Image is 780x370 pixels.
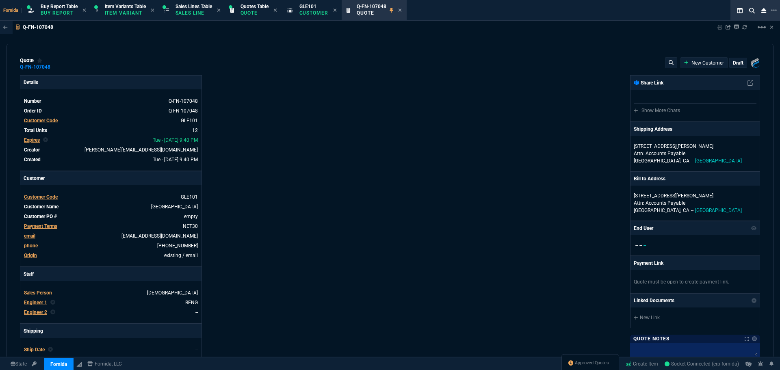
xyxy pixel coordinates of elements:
a: msbcCompanyName [85,360,124,368]
p: [STREET_ADDRESS][PERSON_NAME] [634,192,756,199]
span: 2025-10-14T21:40:14.680Z [153,137,198,143]
p: draft [733,60,743,66]
tr: undefined [24,346,198,354]
tr: See Marketplace Order [24,97,198,105]
tr: undefined [24,289,198,297]
a: Origin [24,253,37,258]
p: Q-FN-107048 [23,24,53,30]
tr: undefined [24,146,198,154]
p: Bill to Address [634,175,665,182]
p: Attn: Accounts Payable [634,150,756,157]
p: Attn: Accounts Payable [634,199,756,207]
span: Total Units [24,128,47,133]
p: Quote [240,10,269,16]
nx-icon: Show/Hide End User to Customer [751,225,757,232]
p: Sales Line [175,10,212,16]
span: -- [635,242,638,248]
span: Customer Name [24,204,58,210]
a: New Link [634,314,756,321]
span: -- [691,208,693,213]
a: +1 818-241-3111 [157,243,198,249]
tr: undefined [24,222,198,230]
tr: undefined [24,126,198,134]
tr: undefined [24,117,198,125]
a: Q-FN-107048 [20,67,50,68]
span: Customer Code [24,194,58,200]
tr: undefined [24,203,198,211]
a: lZ0K8iU94mqdAiYSAAAn [665,360,739,368]
span: 2025-09-30T21:40:14.679Z [153,157,198,162]
a: API TOKEN [29,360,39,368]
span: Engineer 1 [24,300,47,305]
a: [DEMOGRAPHIC_DATA] [147,290,198,296]
span: Fornida [3,8,22,13]
span: Customer PO # [24,214,57,219]
a: New Customer [684,59,724,67]
a: Hide Workbench [770,24,773,30]
span: Customer Code [24,118,58,123]
span: Order ID [24,108,42,114]
p: Payment Link [634,260,663,267]
p: Shipping [20,324,201,338]
span: [GEOGRAPHIC_DATA], [634,208,681,213]
span: phone [24,243,38,249]
tr: undefined [24,193,198,201]
nx-icon: Close Workbench [758,6,769,15]
span: GLE101 [181,194,198,200]
p: Share Link [634,79,663,87]
span: Sales Person [24,290,52,296]
p: Customer [299,10,329,16]
span: Item Variants Table [105,4,146,9]
tr: undefined [24,156,198,164]
p: End User [634,225,653,232]
tr: See Marketplace Order [24,107,198,115]
p: Quote Notes [633,335,669,342]
span: Payment Terms [24,223,57,229]
span: Number [24,98,41,104]
span: email [24,233,35,239]
tr: BENG [24,299,198,307]
span: Ship Date [24,347,45,353]
p: Shipping Address [634,125,672,133]
a: Global State [8,360,29,368]
span: [GEOGRAPHIC_DATA] [695,208,742,213]
nx-icon: Close Tab [82,7,86,14]
nx-icon: Clear selected rep [48,346,53,353]
span: Expires [24,137,40,143]
a: [EMAIL_ADDRESS][DOMAIN_NAME] [121,233,198,239]
span: Sales Lines Table [175,4,212,9]
span: Q-FN-107048 [357,4,386,9]
nx-icon: Back to Table [3,24,8,30]
span: [GEOGRAPHIC_DATA] [695,158,742,164]
span: CA [683,208,689,213]
tr: undefined [24,308,198,316]
nx-icon: Close Tab [333,7,337,14]
nx-icon: Open New Tab [771,6,777,14]
span: See Marketplace Order [169,98,198,104]
span: -- [639,242,642,248]
a: See Marketplace Order [169,108,198,114]
span: existing / email [164,253,198,258]
nx-icon: Clear selected rep [50,299,55,306]
p: Linked Documents [634,297,674,304]
a: NET30 [183,223,198,229]
span: -- [195,347,198,353]
span: brian.over@fornida.com [84,147,198,153]
span: Socket Connected (erp-fornida) [665,361,739,367]
span: Quotes Table [240,4,269,9]
div: Add to Watchlist [37,57,43,64]
span: -- [691,158,693,164]
a: empty [184,214,198,219]
p: Buy Report [41,10,78,16]
div: quote [20,57,43,64]
a: -- [195,309,198,315]
span: GLE101 [299,4,316,9]
span: Approved Quotes [575,360,609,366]
tr: undefined [24,251,198,260]
span: Engineer 2 [24,309,47,315]
a: GLE101 [181,118,198,123]
nx-icon: Search [746,6,758,15]
span: Creator [24,147,40,153]
tr: undefined [24,212,198,221]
